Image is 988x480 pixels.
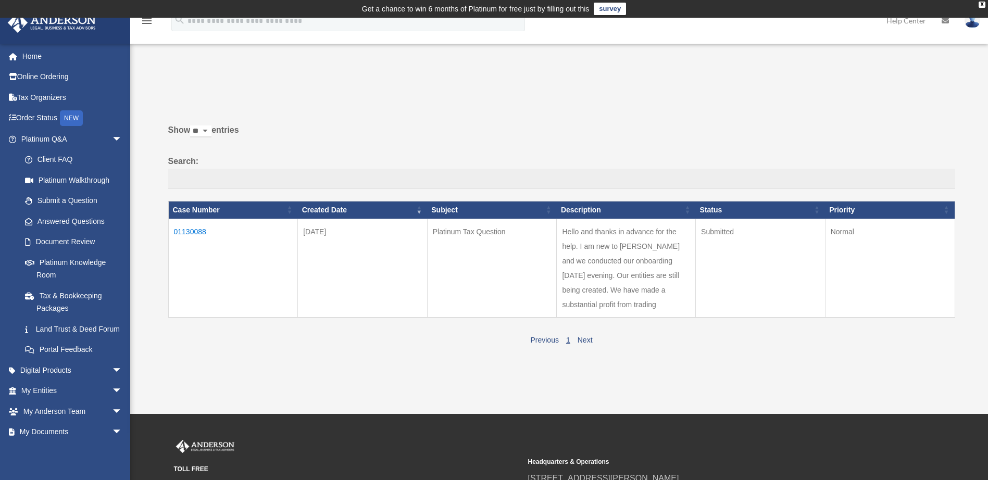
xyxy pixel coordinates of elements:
[7,442,138,463] a: Online Learningarrow_drop_down
[15,191,133,211] a: Submit a Question
[15,170,133,191] a: Platinum Walkthrough
[7,422,138,443] a: My Documentsarrow_drop_down
[15,319,133,339] a: Land Trust & Deed Forum
[190,125,211,137] select: Showentries
[168,201,298,219] th: Case Number: activate to sort column ascending
[168,123,955,148] label: Show entries
[112,442,133,463] span: arrow_drop_down
[594,3,626,15] a: survey
[362,3,590,15] div: Get a chance to win 6 months of Platinum for free just by filling out this
[174,464,521,475] small: TOLL FREE
[825,219,955,318] td: Normal
[7,381,138,401] a: My Entitiesarrow_drop_down
[578,336,593,344] a: Next
[15,149,133,170] a: Client FAQ
[528,457,875,468] small: Headquarters & Operations
[825,201,955,219] th: Priority: activate to sort column ascending
[112,360,133,381] span: arrow_drop_down
[168,219,298,318] td: 01130088
[298,219,428,318] td: [DATE]
[141,18,153,27] a: menu
[979,2,985,8] div: close
[15,285,133,319] a: Tax & Bookkeeping Packages
[7,360,138,381] a: Digital Productsarrow_drop_down
[696,219,826,318] td: Submitted
[15,339,133,360] a: Portal Feedback
[7,401,138,422] a: My Anderson Teamarrow_drop_down
[557,219,696,318] td: Hello and thanks in advance for the help. I am new to [PERSON_NAME] and we conducted our onboardi...
[112,129,133,150] span: arrow_drop_down
[141,15,153,27] i: menu
[557,201,696,219] th: Description: activate to sort column ascending
[168,169,955,188] input: Search:
[174,14,185,26] i: search
[5,12,99,33] img: Anderson Advisors Platinum Portal
[15,232,133,252] a: Document Review
[7,46,138,67] a: Home
[427,201,557,219] th: Subject: activate to sort column ascending
[566,336,570,344] a: 1
[15,252,133,285] a: Platinum Knowledge Room
[60,110,83,126] div: NEW
[112,422,133,443] span: arrow_drop_down
[112,381,133,402] span: arrow_drop_down
[965,13,980,28] img: User Pic
[696,201,826,219] th: Status: activate to sort column ascending
[7,129,133,149] a: Platinum Q&Aarrow_drop_down
[7,67,138,87] a: Online Ordering
[298,201,428,219] th: Created Date: activate to sort column ascending
[7,87,138,108] a: Tax Organizers
[7,108,138,129] a: Order StatusNEW
[427,219,557,318] td: Platinum Tax Question
[168,154,955,188] label: Search:
[530,336,558,344] a: Previous
[174,440,236,453] img: Anderson Advisors Platinum Portal
[112,401,133,422] span: arrow_drop_down
[15,211,128,232] a: Answered Questions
